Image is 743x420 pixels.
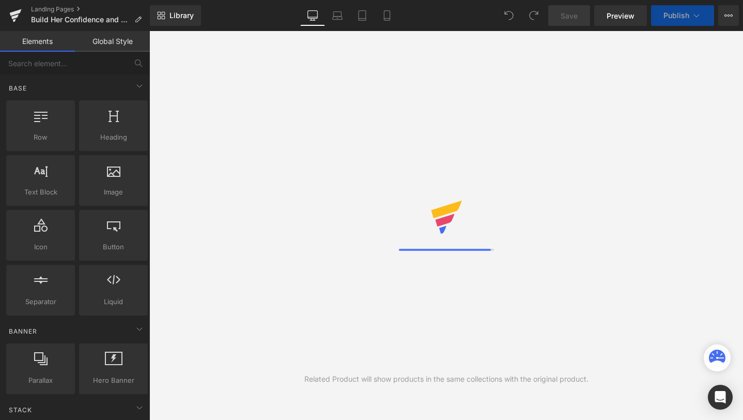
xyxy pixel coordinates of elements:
[663,11,689,20] span: Publish
[31,5,150,13] a: Landing Pages
[499,5,519,26] button: Undo
[31,16,130,24] span: Build Her Confidence and Self-Esteem with the Super Book Set (GO)
[304,373,589,385] div: Related Product will show products in the same collections with the original product.
[561,10,578,21] span: Save
[708,385,733,410] div: Open Intercom Messenger
[82,296,145,307] span: Liquid
[75,31,150,52] a: Global Style
[82,242,145,252] span: Button
[8,326,38,336] span: Banner
[8,83,28,93] span: Base
[607,10,634,21] span: Preview
[169,11,194,20] span: Library
[9,242,72,252] span: Icon
[8,405,33,415] span: Stack
[594,5,647,26] a: Preview
[523,5,544,26] button: Redo
[300,5,325,26] a: Desktop
[150,5,201,26] a: New Library
[9,296,72,307] span: Separator
[82,132,145,143] span: Heading
[718,5,739,26] button: More
[9,187,72,198] span: Text Block
[350,5,375,26] a: Tablet
[325,5,350,26] a: Laptop
[375,5,399,26] a: Mobile
[651,5,714,26] button: Publish
[9,132,72,143] span: Row
[82,375,145,386] span: Hero Banner
[82,187,145,198] span: Image
[9,375,72,386] span: Parallax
